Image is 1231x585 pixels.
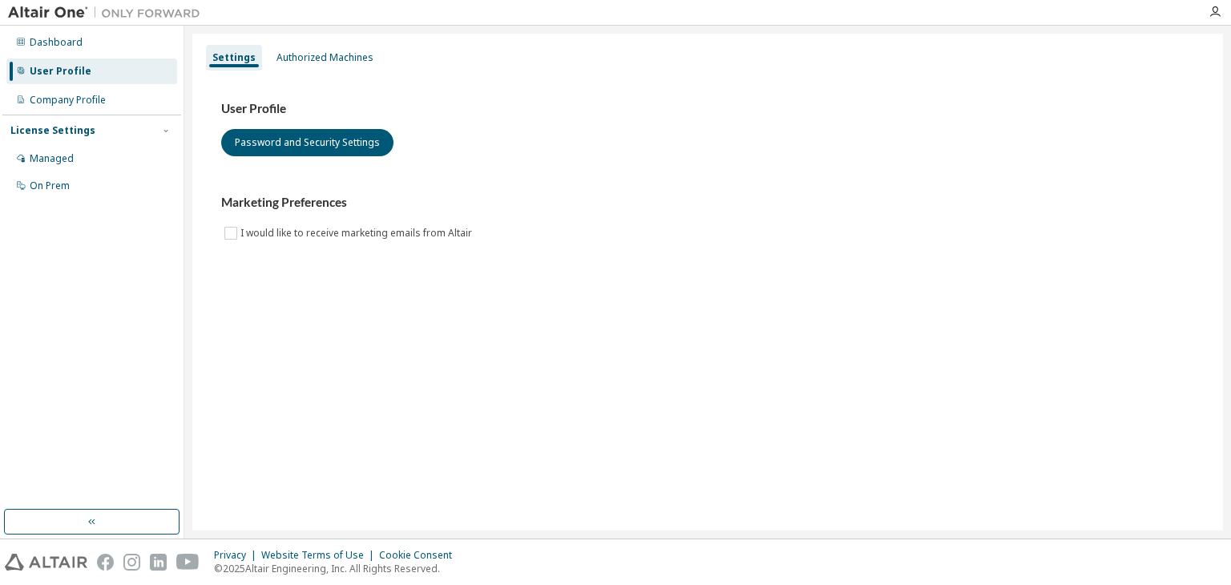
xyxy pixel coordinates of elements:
[97,554,114,571] img: facebook.svg
[150,554,167,571] img: linkedin.svg
[221,129,394,156] button: Password and Security Settings
[30,180,70,192] div: On Prem
[30,36,83,49] div: Dashboard
[221,101,1194,117] h3: User Profile
[214,549,261,562] div: Privacy
[30,152,74,165] div: Managed
[276,51,373,64] div: Authorized Machines
[221,195,1194,211] h3: Marketing Preferences
[10,124,95,137] div: License Settings
[5,554,87,571] img: altair_logo.svg
[176,554,200,571] img: youtube.svg
[379,549,462,562] div: Cookie Consent
[212,51,256,64] div: Settings
[8,5,208,21] img: Altair One
[123,554,140,571] img: instagram.svg
[261,549,379,562] div: Website Terms of Use
[30,94,106,107] div: Company Profile
[30,65,91,78] div: User Profile
[240,224,475,243] label: I would like to receive marketing emails from Altair
[214,562,462,575] p: © 2025 Altair Engineering, Inc. All Rights Reserved.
